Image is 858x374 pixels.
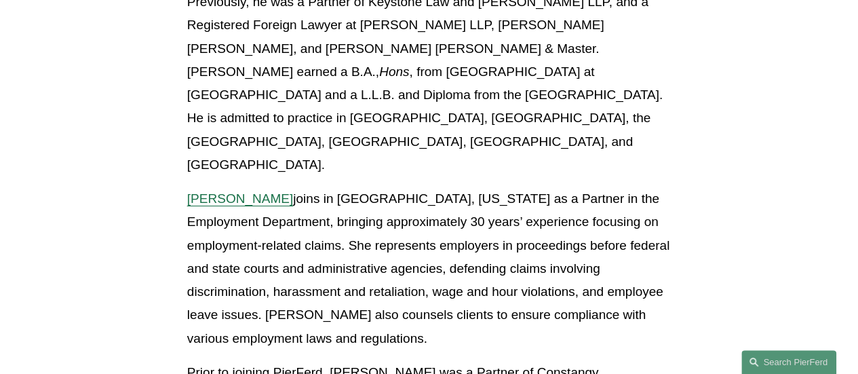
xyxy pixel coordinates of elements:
[187,191,293,206] a: [PERSON_NAME]
[187,187,671,350] p: joins in [GEOGRAPHIC_DATA], [US_STATE] as a Partner in the Employment Department, bringing approx...
[379,64,409,79] em: Hons
[741,350,836,374] a: Search this site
